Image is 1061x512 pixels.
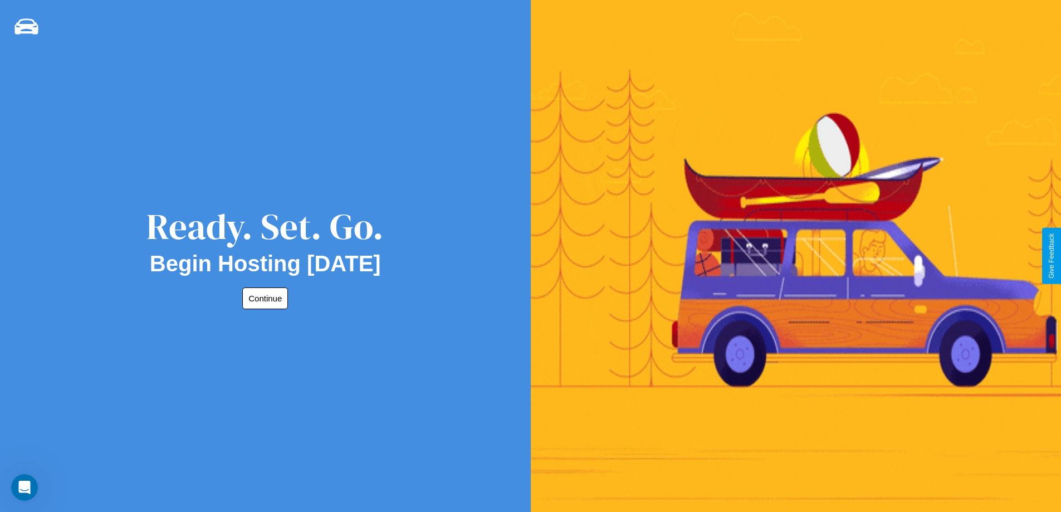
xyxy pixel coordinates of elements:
div: Ready. Set. Go. [146,202,384,251]
h2: Begin Hosting [DATE] [150,251,381,276]
div: Give Feedback [1048,233,1055,279]
button: Continue [242,287,288,309]
iframe: Intercom live chat [11,474,38,501]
